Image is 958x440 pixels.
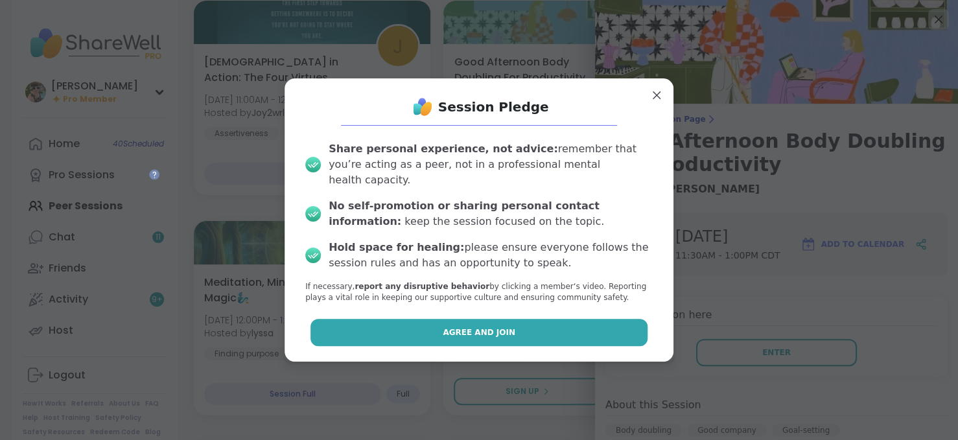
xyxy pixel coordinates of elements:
[410,94,436,120] img: ShareWell Logo
[329,240,653,271] div: please ensure everyone follows the session rules and has an opportunity to speak.
[310,319,648,346] button: Agree and Join
[329,143,558,155] b: Share personal experience, not advice:
[438,98,549,116] h1: Session Pledge
[305,281,653,303] p: If necessary, by clicking a member‘s video. Reporting plays a vital role in keeping our supportiv...
[329,241,464,253] b: Hold space for healing:
[355,282,489,291] b: report any disruptive behavior
[329,198,653,229] div: keep the session focused on the topic.
[329,200,600,227] b: No self-promotion or sharing personal contact information:
[443,327,515,338] span: Agree and Join
[149,169,159,179] iframe: Spotlight
[329,141,653,188] div: remember that you’re acting as a peer, not in a professional mental health capacity.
